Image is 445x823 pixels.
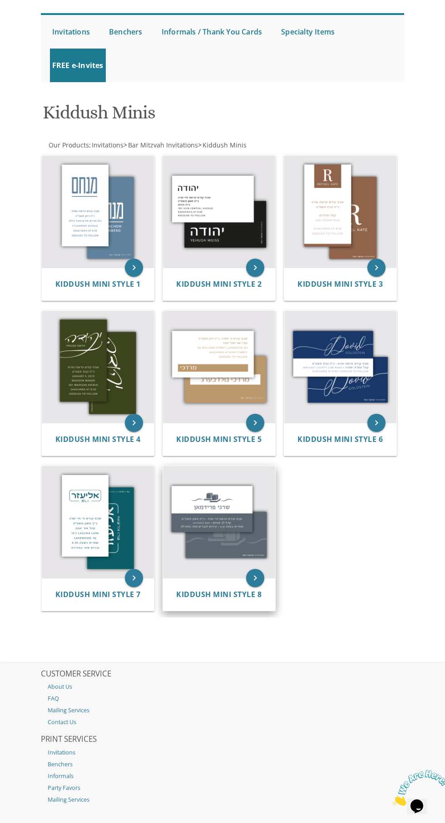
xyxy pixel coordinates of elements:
span: Kiddush Mini Style 5 [176,434,262,444]
img: Kiddush Mini Style 8 [163,466,275,578]
a: Our Products [48,141,89,149]
a: Mailing Services [41,794,404,806]
a: Kiddush Mini Style 3 [297,280,383,289]
img: Kiddush Mini Style 5 [163,311,275,423]
a: Party Favors [41,782,404,794]
a: About Us [41,681,404,693]
a: Kiddush Mini Style 5 [176,435,262,444]
img: Kiddush Mini Style 4 [42,311,154,423]
a: Benchers [107,15,145,49]
a: Benchers [41,759,404,770]
img: Kiddush Mini Style 7 [42,466,154,578]
a: Invitations [41,747,404,759]
span: Kiddush Mini Style 1 [55,279,141,289]
img: Kiddush Mini Style 2 [163,156,275,268]
span: Kiddush Mini Style 4 [55,434,141,444]
a: Kiddush Mini Style 8 [176,590,262,599]
a: Invitations [50,15,92,49]
span: > [124,141,198,149]
span: Kiddush Mini Style 3 [297,279,383,289]
a: FREE e-Invites [50,49,106,82]
a: keyboard_arrow_right [246,569,264,587]
a: keyboard_arrow_right [125,569,143,587]
a: keyboard_arrow_right [367,259,386,277]
div: : [41,141,404,150]
a: Kiddush Mini Style 7 [55,590,141,599]
a: Informals / Thank You Cards [159,15,264,49]
h2: PRINT SERVICES [41,735,404,744]
span: Invitations [92,141,124,149]
a: Kiddush Mini Style 4 [55,435,141,444]
a: Bar Mitzvah Invitations [127,141,198,149]
a: Kiddush Mini Style 6 [297,435,383,444]
iframe: chat widget [389,766,445,809]
a: Specialty Items [279,15,337,49]
a: Kiddush Mini Style 2 [176,280,262,289]
h2: CUSTOMER SERVICE [41,670,404,679]
span: Kiddush Mini Style 2 [176,279,262,289]
a: Invitations [91,141,124,149]
span: Kiddush Mini Style 7 [55,589,141,599]
img: Chat attention grabber [4,4,60,39]
span: Bar Mitzvah Invitations [128,141,198,149]
a: Mailing Services [41,705,404,716]
span: Kiddush Mini Style 8 [176,589,262,599]
span: > [198,141,247,149]
h1: Kiddush Minis [43,103,402,129]
a: keyboard_arrow_right [246,414,264,432]
img: Kiddush Mini Style 6 [284,311,396,423]
a: keyboard_arrow_right [246,259,264,277]
img: Kiddush Mini Style 1 [42,156,154,268]
a: Contact Us [41,716,404,728]
a: keyboard_arrow_right [125,259,143,277]
a: keyboard_arrow_right [367,414,386,432]
span: Kiddush Mini Style 6 [297,434,383,444]
a: Kiddush Mini Style 1 [55,280,141,289]
a: keyboard_arrow_right [125,414,143,432]
a: Kiddush Minis [202,141,247,149]
img: Kiddush Mini Style 3 [284,156,396,268]
a: Informals [41,770,404,782]
a: FAQ [41,693,404,705]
